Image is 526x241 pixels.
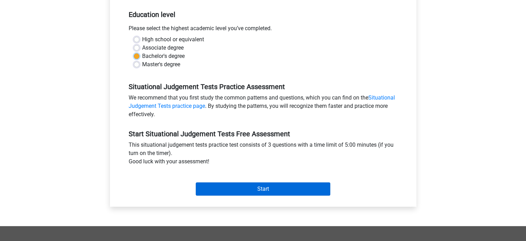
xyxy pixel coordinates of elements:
[196,182,330,196] input: Start
[129,130,398,138] h5: Start Situational Judgement Tests Free Assessment
[142,60,180,69] label: Master's degree
[142,44,184,52] label: Associate degree
[142,35,204,44] label: High school or equivalent
[129,83,398,91] h5: Situational Judgement Tests Practice Assessment
[123,24,403,35] div: Please select the highest academic level you’ve completed.
[129,8,398,21] h5: Education level
[123,141,403,169] div: This situational judgement tests practice test consists of 3 questions with a time limit of 5:00 ...
[142,52,185,60] label: Bachelor's degree
[123,94,403,121] div: We recommend that you first study the common patterns and questions, which you can find on the . ...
